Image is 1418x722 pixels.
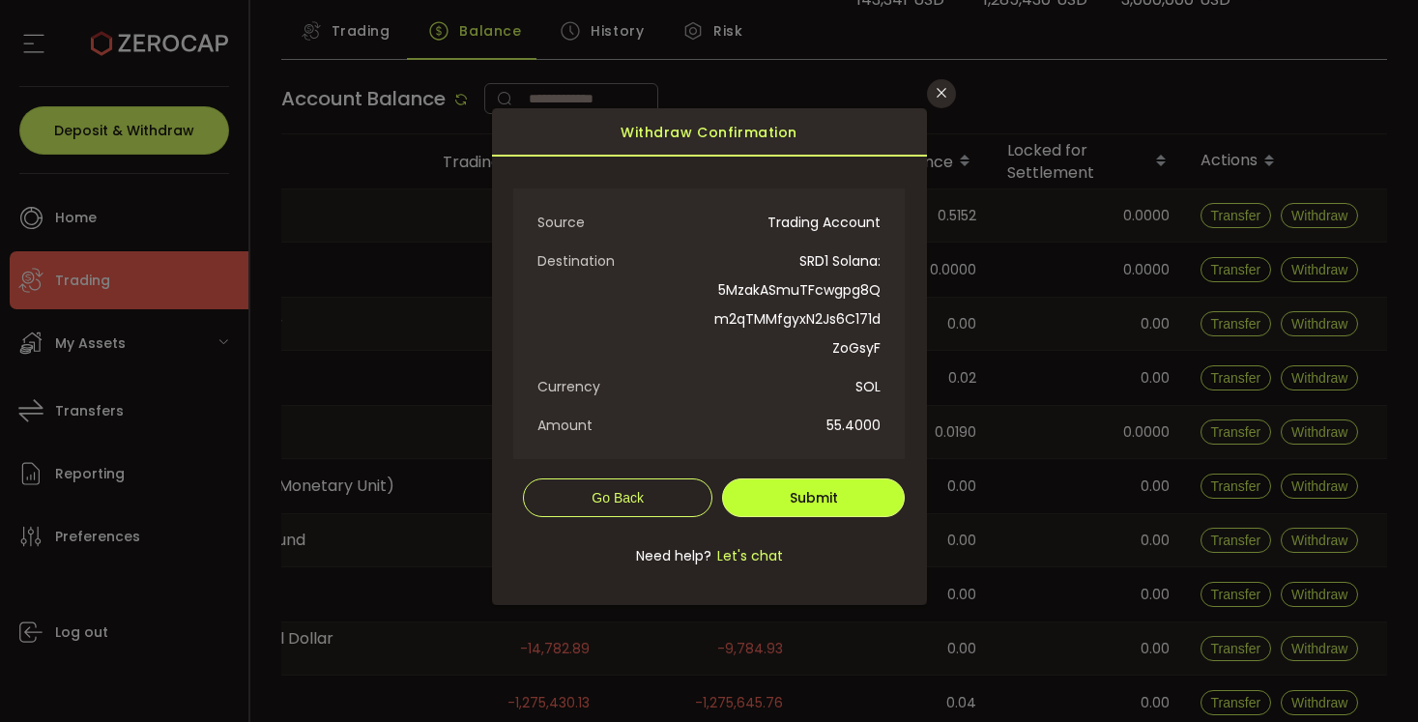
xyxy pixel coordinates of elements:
button: Submit [722,478,905,517]
iframe: Chat Widget [1321,629,1418,722]
div: Withdraw Confirmation [492,108,927,157]
span: SOL [709,372,882,401]
div: dialog [492,108,927,605]
span: Go Back [592,490,644,505]
button: Go Back [523,478,712,517]
span: Need help? [636,546,711,565]
span: Source [537,208,709,237]
span: Trading Account [709,208,882,237]
span: Currency [537,372,709,401]
span: Submit [790,488,838,507]
span: 55.4000 [709,411,882,440]
span: Amount [537,411,709,440]
span: SRD1 Solana: 5MzakASmuTFcwgpg8Qm2qTMMfgyxN2Js6C171dZoGsyF [709,246,882,362]
button: Close [927,79,956,108]
span: Let's chat [711,546,783,565]
span: Destination [537,246,709,275]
